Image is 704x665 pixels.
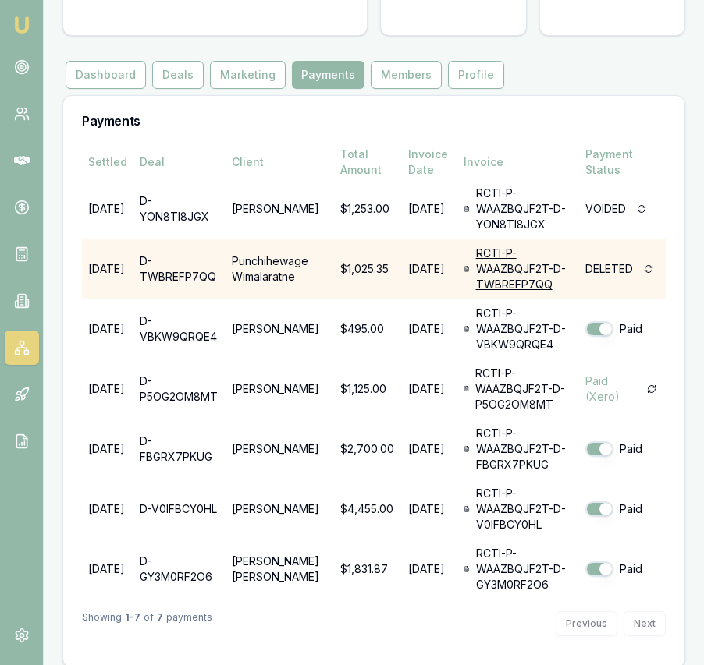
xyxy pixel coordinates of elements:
td: [DATE] [82,479,133,539]
div: RCTI-P-WAAZBQJF2T-D-YON8TI8JGX [476,186,573,232]
button: Members [371,61,442,89]
button: Sync payment status from Xero [639,260,658,278]
td: $1,025.35 [334,239,402,299]
td: [PERSON_NAME] [226,299,334,359]
td: [DATE] [402,419,457,479]
td: [PERSON_NAME] [226,359,334,419]
button: Dashboard [66,61,146,89]
div: Invoice [464,154,573,170]
button: Sync payment status from Xero [632,200,651,218]
div: Paid [585,561,660,577]
td: [DATE] [82,239,133,299]
div: Showing of payments [82,611,212,636]
button: Profile [448,61,504,89]
button: Sync payment status from Xero [643,380,660,398]
div: Settled [88,154,127,170]
td: D-VBKW9QRQE4 [133,299,226,359]
td: [DATE] [402,239,457,299]
div: RCTI-P-WAAZBQJF2T-D-VBKW9QRQE4 [476,306,574,352]
button: Deals [152,61,204,89]
td: $4,455.00 [334,479,402,539]
td: [PERSON_NAME] [226,479,334,539]
td: [PERSON_NAME] [PERSON_NAME] [226,539,334,600]
td: [DATE] [82,299,133,359]
td: $1,125.00 [334,359,402,419]
td: [DATE] [402,179,457,239]
td: [DATE] [402,539,457,600]
td: D-GY3M0RF2O6 [133,539,226,600]
td: Punchihewage Wimalaratne [226,239,334,299]
td: $2,700.00 [334,419,402,479]
div: Deal [140,154,219,170]
div: Invoice Date [408,147,451,178]
td: [DATE] [402,299,457,359]
h3: Payments [82,115,666,127]
button: Payments [292,61,364,89]
div: Client [232,154,328,170]
td: D-YON8TI8JGX [133,179,226,239]
td: [DATE] [82,359,133,419]
button: Marketing [210,61,286,89]
div: Payment Status [585,147,660,178]
td: [DATE] [82,179,133,239]
div: Paid [585,441,660,457]
div: DELETED [585,261,633,277]
div: RCTI-P-WAAZBQJF2T-D-V0IFBCY0HL [476,486,573,532]
div: Paid [585,501,660,517]
div: Paid (Xero) [585,373,637,405]
img: emu-icon-u.png [12,16,31,34]
td: [DATE] [402,359,457,419]
td: $1,253.00 [334,179,402,239]
td: [DATE] [82,539,133,600]
div: Total Amount [340,147,396,178]
td: [DATE] [82,419,133,479]
div: RCTI-P-WAAZBQJF2T-D-P5OG2OM8MT [475,366,573,412]
td: D-TWBREFP7QQ [133,239,226,299]
div: VOIDED [585,201,626,217]
td: D-FBGRX7PKUG [133,419,226,479]
td: D-V0IFBCY0HL [133,479,226,539]
td: [PERSON_NAME] [226,419,334,479]
td: $1,831.87 [334,539,402,600]
strong: 7 [157,611,163,636]
td: $495.00 [334,299,402,359]
td: [PERSON_NAME] [226,179,334,239]
strong: 1 - 7 [125,611,140,636]
div: RCTI-P-WAAZBQJF2T-D-FBGRX7PKUG [476,426,574,472]
div: RCTI-P-WAAZBQJF2T-D-GY3M0RF2O6 [476,546,574,592]
td: [DATE] [402,479,457,539]
div: Paid [585,321,660,337]
td: D-P5OG2OM8MT [133,359,226,419]
div: RCTI-P-WAAZBQJF2T-D-TWBREFP7QQ [476,246,574,292]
